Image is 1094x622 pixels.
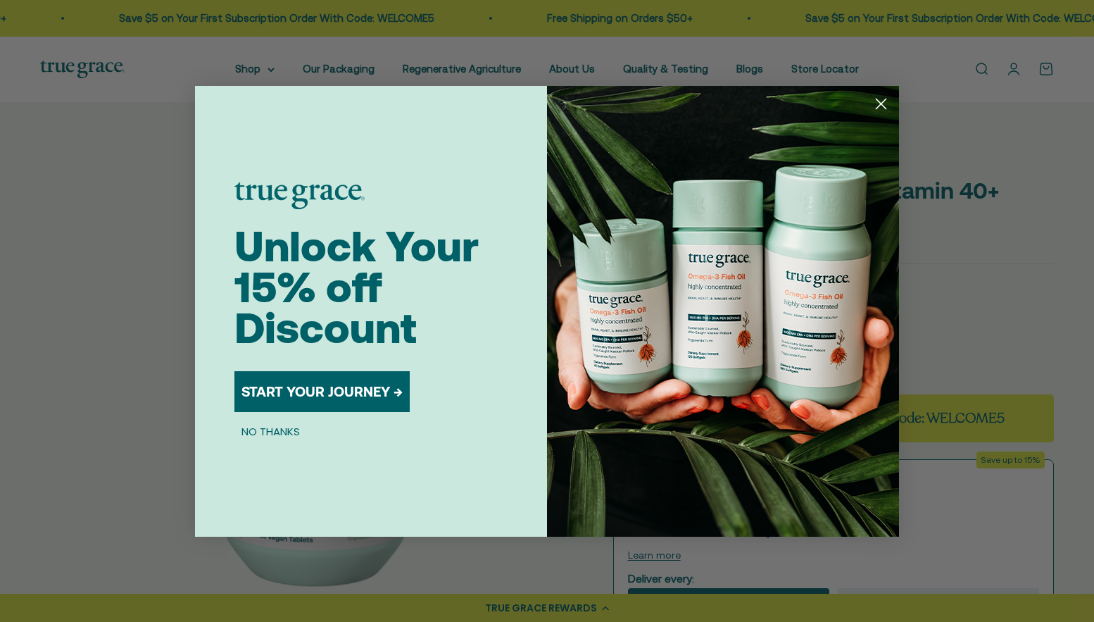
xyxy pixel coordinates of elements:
[869,92,893,116] button: Close dialog
[547,86,899,537] img: 098727d5-50f8-4f9b-9554-844bb8da1403.jpeg
[234,423,307,440] button: NO THANKS
[234,371,410,412] button: START YOUR JOURNEY →
[234,182,365,209] img: logo placeholder
[234,222,479,352] span: Unlock Your 15% off Discount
